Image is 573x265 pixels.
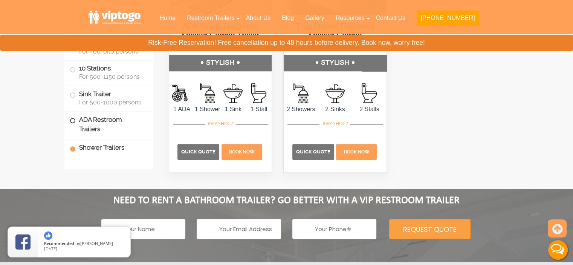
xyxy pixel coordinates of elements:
[154,10,181,26] a: Home
[370,10,411,26] a: Contact Us
[169,55,272,71] h5: STYLISH
[362,83,377,103] img: an icon of stall
[344,149,369,155] span: Book Now
[70,112,148,137] label: ADA Restroom Trailers
[205,119,236,129] div: #VIP SHOC2
[223,84,243,103] img: an icon of sink
[15,234,31,250] img: Review Rating
[543,235,573,265] button: Live Chat
[335,149,378,155] a: Book Now
[389,219,471,239] input: REQUEST QUOTE
[251,83,266,103] img: an icon of stall
[276,10,299,26] a: Blog
[181,10,240,26] a: Restroom Trailers
[200,83,215,103] img: an icon of Shower
[79,47,144,55] span: For 400-650 persons
[70,86,148,109] label: Sink Trailer
[229,149,255,155] span: Book Now
[284,105,318,114] span: 2 Showers
[181,149,215,155] span: Quick Quote
[70,60,148,84] label: 10 Stations
[220,149,263,155] a: Book Now
[318,105,352,114] span: 2 Sinks
[44,246,57,251] span: [DATE]
[352,105,387,114] span: 2 Stalls
[296,149,330,155] span: Quick Quote
[169,105,195,114] span: 1 ADA
[177,149,220,155] a: Quick Quote
[330,10,370,26] a: Resources
[79,73,144,80] span: For 500-1150 persons
[292,149,335,155] a: Quick Quote
[195,105,220,114] span: 1 Shower
[44,241,124,247] span: by
[292,219,377,239] input: Your Phone#
[197,219,281,239] input: Your Email Address
[80,240,113,246] span: [PERSON_NAME]
[44,240,74,246] span: Recommended
[411,10,484,30] a: [PHONE_NUMBER]
[172,83,192,103] img: an icon of Shower
[220,105,246,114] span: 1 Sink
[70,140,148,156] label: Shower Trailers
[319,119,350,129] div: #VIP SHOC2
[44,231,52,240] img: thumbs up icon
[284,55,387,71] h5: STYLISH
[240,10,276,26] a: About Us
[79,99,144,106] span: For 500-1000 persons
[293,83,309,103] img: an icon of Shower
[325,84,345,103] img: an icon of sink
[246,105,272,114] span: 1 Stall
[417,11,478,26] button: [PHONE_NUMBER]
[101,219,186,239] input: Your Name
[299,10,330,26] a: Gallery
